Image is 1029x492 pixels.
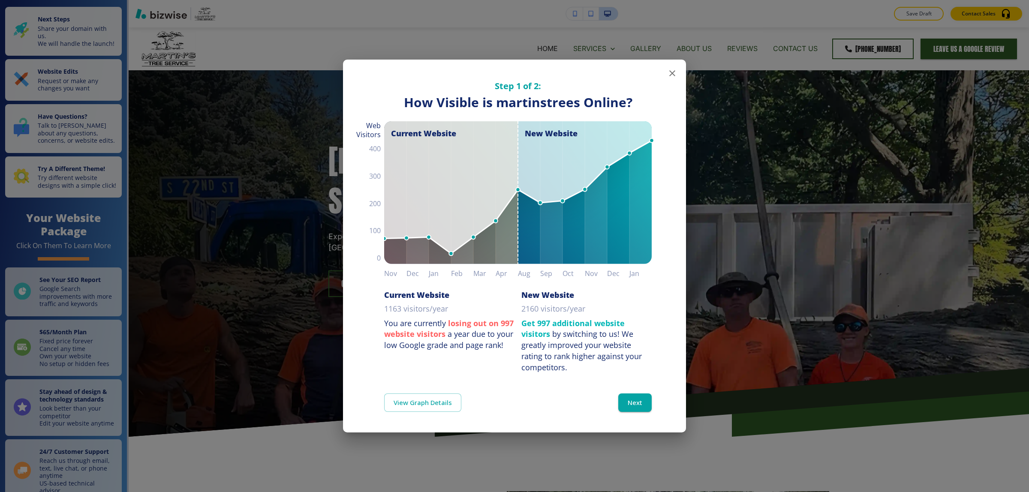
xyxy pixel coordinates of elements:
h6: Aug [518,267,540,279]
h6: Nov [585,267,607,279]
h6: Oct [563,267,585,279]
a: View Graph Details [384,393,461,411]
h6: New Website [521,290,574,300]
h6: Dec [406,267,429,279]
h6: Sep [540,267,563,279]
strong: losing out on 997 website visitors [384,318,514,339]
h6: Current Website [384,290,449,300]
p: 1163 visitors/year [384,303,448,315]
p: You are currently a year due to your low Google grade and page rank! [384,318,514,351]
div: We greatly improved your website rating to rank higher against your competitors. [521,329,642,372]
strong: Get 997 additional website visitors [521,318,625,339]
h6: Feb [451,267,473,279]
h6: Dec [607,267,629,279]
h6: Jan [629,267,652,279]
h6: Apr [496,267,518,279]
h6: Nov [384,267,406,279]
p: 2160 visitors/year [521,303,585,315]
p: by switching to us! [521,318,652,373]
button: Next [618,393,652,411]
h6: Mar [473,267,496,279]
h6: Jan [429,267,451,279]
